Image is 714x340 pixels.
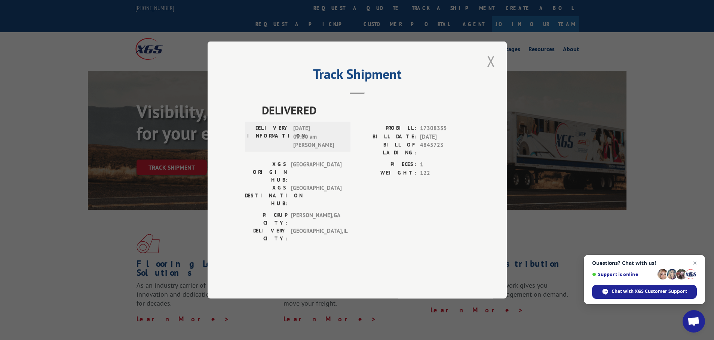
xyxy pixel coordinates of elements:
[245,227,287,242] label: DELIVERY CITY:
[247,124,289,149] label: DELIVERY INFORMATION:
[420,124,469,133] span: 17308355
[291,211,341,227] span: [PERSON_NAME] , GA
[357,160,416,169] label: PIECES:
[420,160,469,169] span: 1
[683,310,705,333] a: Open chat
[420,133,469,141] span: [DATE]
[485,51,497,71] button: Close modal
[291,160,341,184] span: [GEOGRAPHIC_DATA]
[245,184,287,207] label: XGS DESTINATION HUB:
[357,133,416,141] label: BILL DATE:
[291,227,341,242] span: [GEOGRAPHIC_DATA] , IL
[245,160,287,184] label: XGS ORIGIN HUB:
[262,102,469,118] span: DELIVERED
[592,272,655,277] span: Support is online
[357,124,416,133] label: PROBILL:
[420,169,469,177] span: 122
[293,124,344,149] span: [DATE] 09:00 am [PERSON_NAME]
[245,69,469,83] h2: Track Shipment
[245,211,287,227] label: PICKUP CITY:
[291,184,341,207] span: [GEOGRAPHIC_DATA]
[592,285,697,299] span: Chat with XGS Customer Support
[592,260,697,266] span: Questions? Chat with us!
[357,141,416,157] label: BILL OF LADING:
[357,169,416,177] label: WEIGHT:
[420,141,469,157] span: 4845723
[612,288,687,295] span: Chat with XGS Customer Support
